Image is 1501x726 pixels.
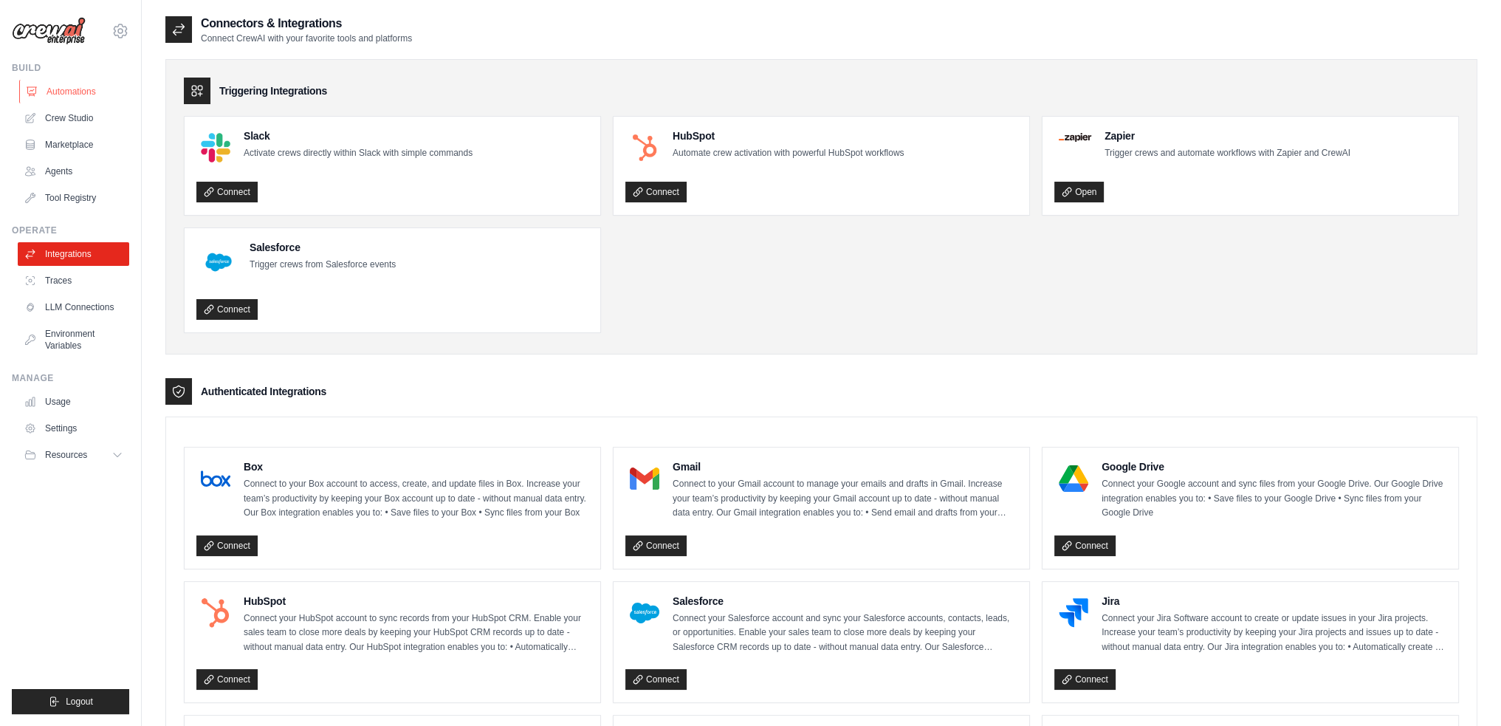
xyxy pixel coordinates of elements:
a: Connect [196,535,258,556]
button: Resources [18,443,129,467]
a: Settings [18,417,129,440]
div: Operate [12,225,129,236]
a: LLM Connections [18,295,129,319]
p: Automate crew activation with powerful HubSpot workflows [673,146,904,161]
a: Connect [625,182,687,202]
h4: Jira [1102,594,1446,609]
img: Logo [12,17,86,45]
p: Connect your HubSpot account to sync records from your HubSpot CRM. Enable your sales team to clo... [244,612,588,655]
p: Connect CrewAI with your favorite tools and platforms [201,32,412,44]
a: Connect [625,669,687,690]
img: Salesforce Logo [630,598,659,628]
a: Marketplace [18,133,129,157]
img: Google Drive Logo [1059,464,1088,493]
p: Connect to your Box account to access, create, and update files in Box. Increase your team’s prod... [244,477,588,521]
h4: HubSpot [673,129,904,143]
h4: Salesforce [250,240,396,255]
h4: Gmail [673,459,1017,474]
a: Open [1054,182,1104,202]
a: Tool Registry [18,186,129,210]
img: HubSpot Logo [630,133,659,162]
h4: Slack [244,129,473,143]
a: Connect [1054,669,1116,690]
p: Connect your Jira Software account to create or update issues in your Jira projects. Increase you... [1102,612,1446,655]
h3: Triggering Integrations [219,83,327,98]
h4: Box [244,459,588,474]
a: Connect [196,182,258,202]
p: Connect to your Gmail account to manage your emails and drafts in Gmail. Increase your team’s pro... [673,477,1017,521]
a: Agents [18,160,129,183]
h2: Connectors & Integrations [201,15,412,32]
a: Environment Variables [18,322,129,357]
a: Connect [625,535,687,556]
img: HubSpot Logo [201,598,230,628]
img: Jira Logo [1059,598,1088,628]
a: Usage [18,390,129,414]
span: Resources [45,449,87,461]
a: Connect [1054,535,1116,556]
a: Crew Studio [18,106,129,130]
h4: Zapier [1105,129,1350,143]
img: Slack Logo [201,133,230,162]
img: Gmail Logo [630,464,659,493]
h4: HubSpot [244,594,588,609]
p: Activate crews directly within Slack with simple commands [244,146,473,161]
p: Connect your Salesforce account and sync your Salesforce accounts, contacts, leads, or opportunit... [673,612,1017,655]
a: Automations [19,80,131,103]
p: Trigger crews and automate workflows with Zapier and CrewAI [1105,146,1350,161]
p: Trigger crews from Salesforce events [250,258,396,273]
a: Integrations [18,242,129,266]
span: Logout [66,696,93,708]
h4: Google Drive [1102,459,1446,474]
div: Build [12,62,129,74]
h4: Salesforce [673,594,1017,609]
p: Connect your Google account and sync files from your Google Drive. Our Google Drive integration e... [1102,477,1446,521]
a: Connect [196,669,258,690]
img: Zapier Logo [1059,133,1091,142]
img: Box Logo [201,464,230,493]
h3: Authenticated Integrations [201,384,326,399]
img: Salesforce Logo [201,244,236,280]
a: Connect [196,299,258,320]
a: Traces [18,269,129,292]
div: Manage [12,372,129,384]
button: Logout [12,689,129,714]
